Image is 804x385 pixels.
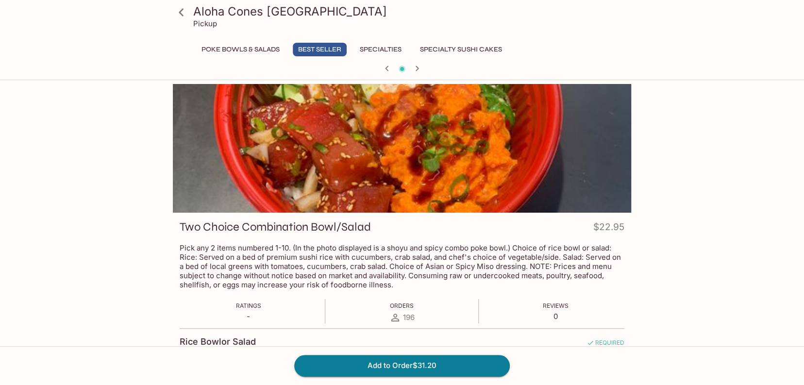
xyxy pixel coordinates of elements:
h4: $22.95 [593,219,624,238]
h3: Two Choice Combination Bowl/Salad [180,219,371,234]
h3: Aloha Cones [GEOGRAPHIC_DATA] [193,4,627,19]
span: REQUIRED [586,339,624,350]
p: Pickup [193,19,217,28]
button: Add to Order$31.20 [294,355,510,376]
span: Ratings [236,302,261,309]
p: 0 [543,312,569,321]
button: Poke Bowls & Salads [196,43,285,56]
button: Best Seller [293,43,347,56]
p: Pick any 2 items numbered 1-10. (In the photo displayed is a shoyu and spicy combo poke bowl.) Ch... [180,243,624,289]
button: Specialty Sushi Cakes [415,43,507,56]
span: Reviews [543,302,569,309]
div: Two Choice Combination Bowl/Salad [173,84,631,213]
button: Specialties [354,43,407,56]
p: - [236,312,261,321]
h4: Rice Bowlor Salad [180,336,256,347]
span: 196 [403,313,415,322]
span: Orders [390,302,414,309]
